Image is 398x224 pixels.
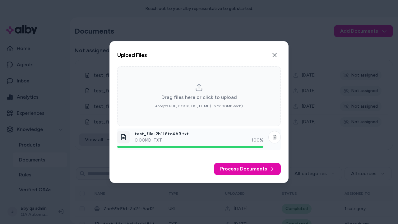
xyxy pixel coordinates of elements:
[135,137,162,143] p: 0.00 MB · TXT
[117,52,147,58] h2: Upload Files
[161,94,237,101] span: Drag files here or click to upload
[155,104,243,109] span: Accepts PDF, DOCX, TXT, HTML (up to 100 MB each)
[214,163,281,175] button: Process Documents
[135,131,263,137] p: test_file-2b1L6tc4AB.txt
[117,128,281,150] li: dropzone-file-list-item
[220,165,267,173] span: Process Documents
[117,128,281,175] ol: dropzone-file-list
[117,66,281,126] div: dropzone
[252,137,263,143] div: 100 %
